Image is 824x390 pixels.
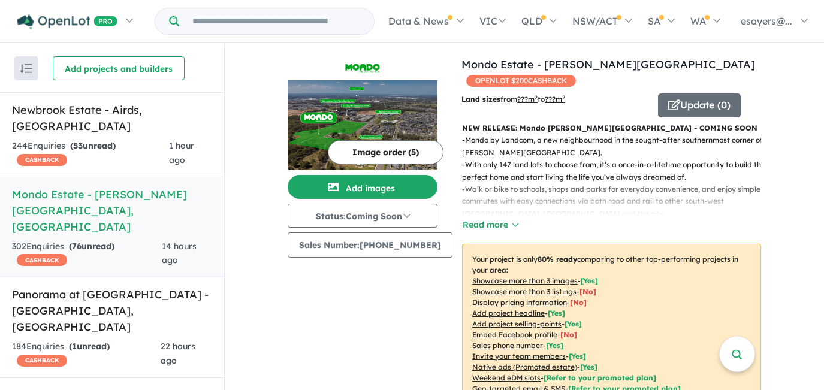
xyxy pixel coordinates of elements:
[17,254,67,266] span: CASHBACK
[580,362,597,371] span: [Yes]
[535,94,538,101] sup: 2
[741,15,792,27] span: esayers@...
[17,154,67,166] span: CASHBACK
[462,218,518,232] button: Read more
[182,8,372,34] input: Try estate name, suburb, builder or developer
[517,95,538,104] u: ??? m
[288,232,452,258] button: Sales Number:[PHONE_NUMBER]
[472,319,562,328] u: Add project selling-points
[70,140,116,151] strong: ( unread)
[545,95,565,104] u: ???m
[288,80,437,170] img: Mondo Estate - Edmondson Park
[72,241,82,252] span: 76
[461,93,649,105] p: from
[20,64,32,73] img: sort.svg
[288,204,437,228] button: Status:Coming Soon
[472,352,566,361] u: Invite your team members
[461,95,500,104] b: Land sizes
[162,241,197,266] span: 14 hours ago
[546,341,563,350] span: [ Yes ]
[12,340,161,368] div: 184 Enquir ies
[461,58,755,71] a: Mondo Estate - [PERSON_NAME][GEOGRAPHIC_DATA]
[548,309,565,318] span: [ Yes ]
[53,56,185,80] button: Add projects and builders
[466,75,576,87] span: OPENLOT $ 200 CASHBACK
[570,298,587,307] span: [ No ]
[472,341,543,350] u: Sales phone number
[12,102,212,134] h5: Newbrook Estate - Airds , [GEOGRAPHIC_DATA]
[12,286,212,335] h5: Panorama at [GEOGRAPHIC_DATA] - [GEOGRAPHIC_DATA] , [GEOGRAPHIC_DATA]
[17,355,67,367] span: CASHBACK
[462,183,771,220] p: - Walk or bike to schools, shops and parks for everyday convenience, and enjoy simple commutes wi...
[288,56,437,170] a: Mondo Estate - Edmondson Park LogoMondo Estate - Edmondson Park
[569,352,586,361] span: [ Yes ]
[472,287,577,296] u: Showcase more than 3 listings
[72,341,77,352] span: 1
[161,341,195,366] span: 22 hours ago
[579,287,596,296] span: [ No ]
[17,14,117,29] img: Openlot PRO Logo White
[472,330,557,339] u: Embed Facebook profile
[12,240,162,268] div: 302 Enquir ies
[169,140,194,165] span: 1 hour ago
[12,139,169,168] div: 244 Enquir ies
[472,309,545,318] u: Add project headline
[69,241,114,252] strong: ( unread)
[544,373,656,382] span: [Refer to your promoted plan]
[462,159,771,183] p: - With only 147 land lots to choose from, it’s a once-in-a-lifetime opportunity to build the perf...
[69,341,110,352] strong: ( unread)
[472,276,578,285] u: Showcase more than 3 images
[73,140,83,151] span: 53
[328,140,443,164] button: Image order (5)
[462,134,771,159] p: - Mondo by Landcom, a new neighbourhood in the sought-after southernmost corner of [PERSON_NAME][...
[288,175,437,199] button: Add images
[538,95,565,104] span: to
[560,330,577,339] span: [ No ]
[462,122,761,134] p: NEW RELEASE: Mondo [PERSON_NAME][GEOGRAPHIC_DATA] - COMING SOON
[472,362,577,371] u: Native ads (Promoted estate)
[12,186,212,235] h5: Mondo Estate - [PERSON_NAME][GEOGRAPHIC_DATA] , [GEOGRAPHIC_DATA]
[562,94,565,101] sup: 2
[565,319,582,328] span: [ Yes ]
[472,373,541,382] u: Weekend eDM slots
[292,61,433,75] img: Mondo Estate - Edmondson Park Logo
[581,276,598,285] span: [ Yes ]
[472,298,567,307] u: Display pricing information
[538,255,577,264] b: 80 % ready
[658,93,741,117] button: Update (0)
